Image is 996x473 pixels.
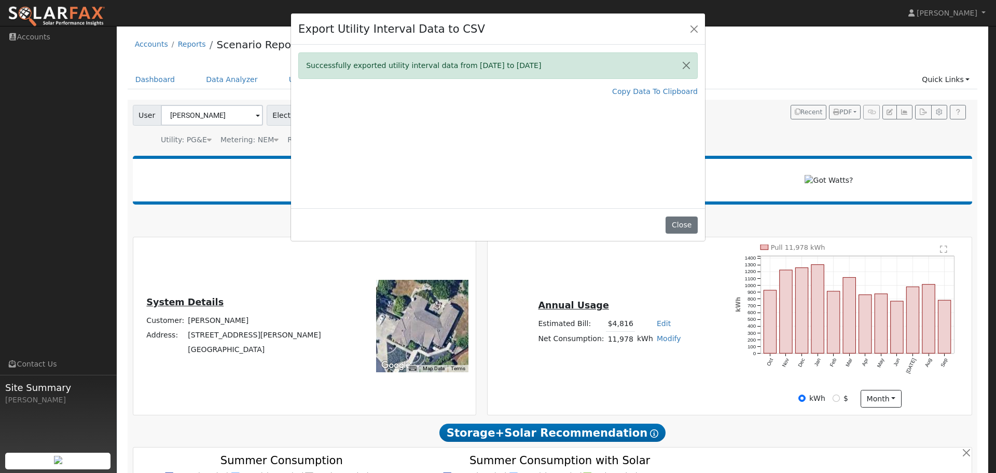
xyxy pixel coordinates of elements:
div: Successfully exported utility interval data from [DATE] to [DATE] [298,52,698,79]
button: Close [687,21,701,36]
h4: Export Utility Interval Data to CSV [298,21,485,37]
a: Copy Data To Clipboard [612,86,698,97]
button: Close [666,217,697,234]
button: Close [675,53,697,78]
